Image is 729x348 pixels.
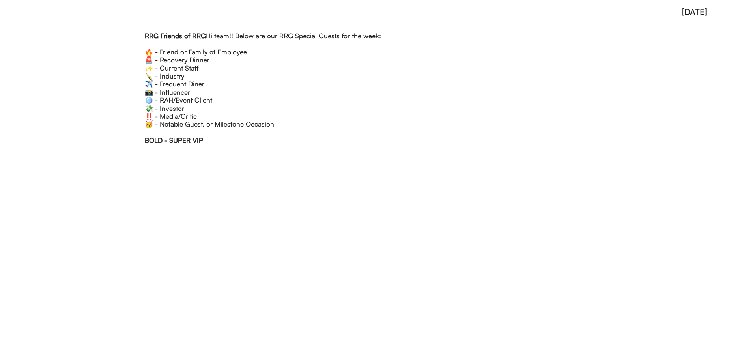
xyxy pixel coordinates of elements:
div: Hi team!! Below are our RRG Special Guests for the week: 🔥 - Friend or Family of Employee 🚨 - Rec... [145,32,584,144]
img: yH5BAEAAAAALAAAAAABAAEAAAIBRAA7 [710,8,718,16]
img: yH5BAEAAAAALAAAAAABAAEAAAIBRAA7 [11,3,23,19]
strong: BOLD - SUPER VIP [145,136,203,144]
strong: RRG Friends of RRG [145,32,206,40]
div: [DATE] [682,8,707,16]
